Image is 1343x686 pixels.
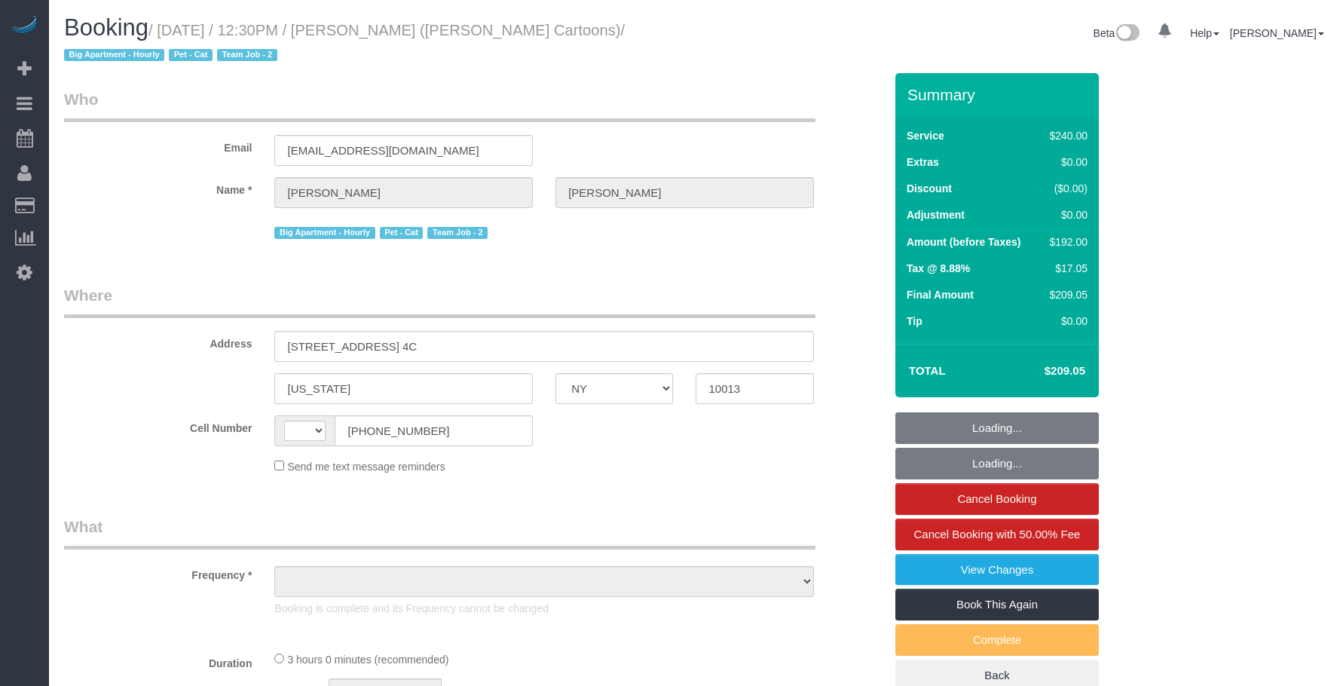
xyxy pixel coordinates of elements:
input: First Name [274,177,533,208]
img: Automaid Logo [9,15,39,36]
a: Cancel Booking with 50.00% Fee [895,519,1099,550]
label: Cell Number [53,415,263,436]
div: $192.00 [1044,234,1088,250]
span: Pet - Cat [169,49,213,61]
label: Name * [53,177,263,198]
label: Tax @ 8.88% [907,261,970,276]
a: [PERSON_NAME] [1230,27,1324,39]
div: $0.00 [1044,155,1088,170]
span: 3 hours 0 minutes (recommended) [287,654,448,666]
label: Frequency * [53,562,263,583]
div: $17.05 [1044,261,1088,276]
a: Cancel Booking [895,483,1099,515]
label: Adjustment [907,207,965,222]
div: $240.00 [1044,128,1088,143]
a: Beta [1094,27,1140,39]
h4: $209.05 [999,365,1085,378]
label: Extras [907,155,939,170]
a: Book This Again [895,589,1099,620]
h3: Summary [907,86,1091,103]
legend: Who [64,88,815,122]
label: Email [53,135,263,155]
span: Big Apartment - Hourly [274,227,375,239]
span: Big Apartment - Hourly [64,49,164,61]
span: Booking [64,14,148,41]
span: Team Job - 2 [217,49,277,61]
legend: Where [64,284,815,318]
a: Help [1190,27,1219,39]
label: Tip [907,314,922,329]
input: Cell Number [335,415,533,446]
div: $0.00 [1044,314,1088,329]
label: Duration [53,651,263,671]
div: $209.05 [1044,287,1088,302]
span: Cancel Booking with 50.00% Fee [914,528,1081,541]
label: Amount (before Taxes) [907,234,1020,250]
label: Service [907,128,944,143]
input: Last Name [555,177,814,208]
a: View Changes [895,554,1099,586]
label: Final Amount [907,287,974,302]
img: New interface [1115,24,1140,44]
span: Send me text message reminders [287,461,445,473]
input: City [274,373,533,404]
input: Email [274,135,533,166]
strong: Total [909,364,946,377]
legend: What [64,516,815,550]
div: ($0.00) [1044,181,1088,196]
span: Pet - Cat [380,227,424,239]
input: Zip Code [696,373,813,404]
label: Address [53,331,263,351]
span: Team Job - 2 [427,227,488,239]
div: $0.00 [1044,207,1088,222]
label: Discount [907,181,952,196]
p: Booking is complete and its Frequency cannot be changed [274,601,813,616]
small: / [DATE] / 12:30PM / [PERSON_NAME] ([PERSON_NAME] Cartoons) [64,22,625,64]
